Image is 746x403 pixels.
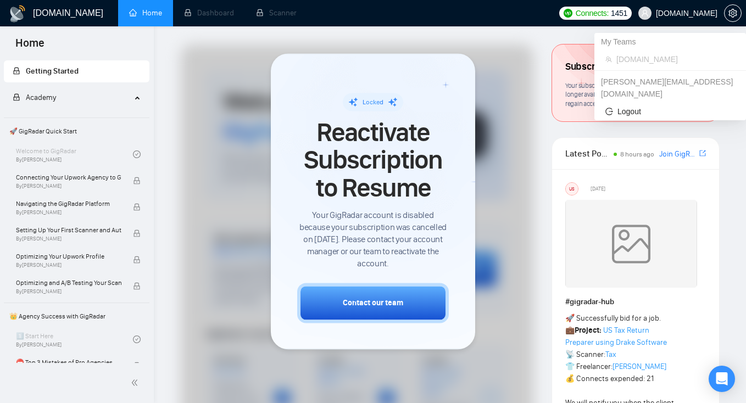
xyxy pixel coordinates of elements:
[699,149,706,158] span: export
[129,8,162,18] a: homeHome
[5,305,148,327] span: 👑 Agency Success with GigRadar
[26,66,79,76] span: Getting Started
[565,58,620,76] span: Subscription
[13,93,56,102] span: Academy
[133,150,141,158] span: check-circle
[131,377,142,388] span: double-left
[16,209,121,216] span: By [PERSON_NAME]
[7,35,53,58] span: Home
[725,9,741,18] span: setting
[564,9,572,18] img: upwork-logo.png
[605,105,735,117] span: Logout
[565,326,667,347] a: US Tax Return Preparer using Drake Software
[605,350,616,359] a: Tax
[16,198,121,209] span: Navigating the GigRadar Platform
[605,108,613,115] span: logout
[659,148,697,160] a: Join GigRadar Slack Community
[566,183,578,195] div: US
[699,148,706,159] a: export
[16,288,121,295] span: By [PERSON_NAME]
[26,93,56,102] span: Academy
[724,9,742,18] a: setting
[611,7,627,19] span: 1451
[724,4,742,22] button: setting
[133,230,141,237] span: lock
[591,184,605,194] span: [DATE]
[709,366,735,392] div: Open Intercom Messenger
[16,277,121,288] span: Optimizing and A/B Testing Your Scanner for Better Results
[16,172,121,183] span: Connecting Your Upwork Agency to GigRadar
[133,362,141,370] span: lock
[605,56,612,63] span: team
[133,177,141,184] span: lock
[13,67,20,75] span: lock
[343,298,403,309] div: Contact our team
[594,33,746,51] div: My Teams
[297,210,449,270] span: Your GigRadar account is disabled because your subscription was cancelled on [DATE]. Please conta...
[565,81,698,108] span: Your subscription has ended, and features are no longer available. You can renew subscription to ...
[575,326,602,335] strong: Project:
[16,225,121,236] span: Setting Up Your First Scanner and Auto-Bidder
[9,5,26,23] img: logo
[5,120,148,142] span: 🚀 GigRadar Quick Start
[133,335,141,343] span: check-circle
[16,183,121,189] span: By [PERSON_NAME]
[565,296,706,308] h1: # gigradar-hub
[16,262,121,268] span: By [PERSON_NAME]
[133,256,141,264] span: lock
[565,147,610,160] span: Latest Posts from the GigRadar Community
[363,98,383,106] span: Locked
[133,282,141,290] span: lock
[297,119,449,201] span: Reactivate Subscription to Resume
[620,150,654,158] span: 8 hours ago
[613,362,666,371] a: [PERSON_NAME]
[16,357,121,368] span: ⛔ Top 3 Mistakes of Pro Agencies
[4,60,149,82] li: Getting Started
[576,7,609,19] span: Connects:
[133,203,141,211] span: lock
[641,9,649,17] span: user
[13,93,20,101] span: lock
[16,251,121,262] span: Optimizing Your Upwork Profile
[616,53,735,65] span: [DOMAIN_NAME]
[565,200,697,288] img: weqQh+iSagEgQAAAABJRU5ErkJggg==
[297,283,449,323] button: Contact our team
[16,236,121,242] span: By [PERSON_NAME]
[594,73,746,103] div: mykola.breslavskyi@perfsol.tech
